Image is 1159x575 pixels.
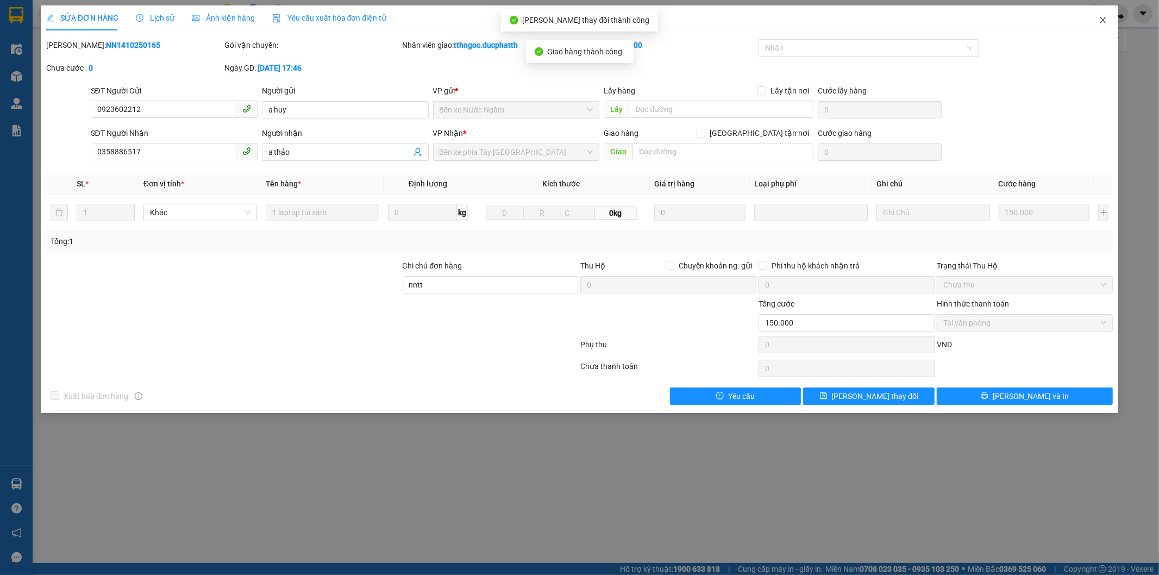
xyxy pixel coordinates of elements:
span: clock-circle [136,14,143,22]
label: Cước lấy hàng [818,86,867,95]
span: Tổng cước [759,299,794,308]
b: [DATE] 17:46 [258,64,302,72]
span: phone [242,104,251,113]
span: exclamation-circle [716,392,724,401]
span: Chuyển khoản ng. gửi [674,260,756,272]
span: Giao [604,143,632,160]
span: Tên hàng [266,179,301,188]
input: 0 [999,204,1090,221]
span: close [1099,16,1107,24]
div: VP gửi [433,85,600,97]
input: R [523,207,561,220]
span: SỬA ĐƠN HÀNG [46,14,118,22]
button: exclamation-circleYêu cầu [670,387,801,405]
span: Tại văn phòng [943,315,1106,331]
button: save[PERSON_NAME] thay đổi [803,387,935,405]
label: Cước giao hàng [818,129,872,137]
span: Yêu cầu xuất hóa đơn điện tử [272,14,387,22]
span: printer [981,392,988,401]
span: Giao hàng [604,129,638,137]
span: Thu Hộ [580,261,605,270]
div: [PERSON_NAME]: [46,39,222,51]
span: check-circle [535,47,543,56]
button: delete [51,204,68,221]
span: [PERSON_NAME] thay đổi [832,390,919,402]
b: NN1410250165 [106,41,160,49]
span: Lấy [604,101,629,118]
div: Người nhận [262,127,429,139]
input: Ghi Chú [876,204,990,221]
span: Định lượng [409,179,447,188]
div: Ngày GD: [224,62,400,74]
span: Chưa thu [943,277,1106,293]
label: Hình thức thanh toán [937,299,1009,308]
div: Chưa thanh toán [580,360,758,379]
img: icon [272,14,281,23]
div: Tổng: 1 [51,235,447,247]
div: Nhân viên giao: [403,39,579,51]
span: VND [937,340,952,349]
span: info-circle [135,392,142,400]
div: Người gửi [262,85,429,97]
span: Giá trị hàng [654,179,694,188]
div: Gói vận chuyển: [224,39,400,51]
div: SĐT Người Gửi [91,85,258,97]
span: Giao hàng thành công. [548,47,625,56]
span: Bến xe Nước Ngầm [440,102,593,118]
div: SĐT Người Nhận [91,127,258,139]
span: Cước hàng [999,179,1036,188]
span: check-circle [510,16,518,24]
span: Lấy tận nơi [766,85,813,97]
span: Xuất hóa đơn hàng [59,390,133,402]
span: save [820,392,828,401]
input: 0 [654,204,745,221]
span: 0kg [595,207,637,220]
span: edit [46,14,54,22]
span: Khác [150,204,250,221]
span: Lịch sử [136,14,174,22]
span: SL [77,179,85,188]
span: Yêu cầu [728,390,755,402]
span: [GEOGRAPHIC_DATA] tận nơi [705,127,813,139]
span: Ảnh kiện hàng [192,14,255,22]
span: user-add [414,148,422,157]
th: Ghi chú [872,173,994,195]
input: Cước giao hàng [818,143,942,161]
span: phone [242,147,251,155]
span: [PERSON_NAME] thay đổi thành công [523,16,650,24]
div: Chưa cước : [46,62,222,74]
span: [PERSON_NAME] và In [993,390,1069,402]
b: tthngoc.ducphatth [454,41,518,49]
button: plus [1098,204,1108,221]
div: Cước rồi : [580,39,756,51]
label: Ghi chú đơn hàng [403,261,462,270]
th: Loại phụ phí [750,173,872,195]
input: VD: Bàn, Ghế [266,204,379,221]
input: Dọc đường [629,101,813,118]
div: Trạng thái Thu Hộ [937,260,1113,272]
input: C [561,207,595,220]
b: 0 [89,64,93,72]
span: Kích thước [542,179,580,188]
span: picture [192,14,199,22]
button: printer[PERSON_NAME] và In [937,387,1113,405]
span: Phí thu hộ khách nhận trả [767,260,864,272]
span: Lấy hàng [604,86,635,95]
span: Đơn vị tính [143,179,184,188]
span: VP Nhận [433,129,463,137]
div: Phụ thu [580,339,758,358]
input: Dọc đường [632,143,813,160]
span: Bến xe phía Tây Thanh Hóa [440,144,593,160]
button: Close [1088,5,1118,36]
span: kg [457,204,468,221]
input: Cước lấy hàng [818,101,942,118]
input: D [486,207,524,220]
input: Ghi chú đơn hàng [403,276,579,293]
